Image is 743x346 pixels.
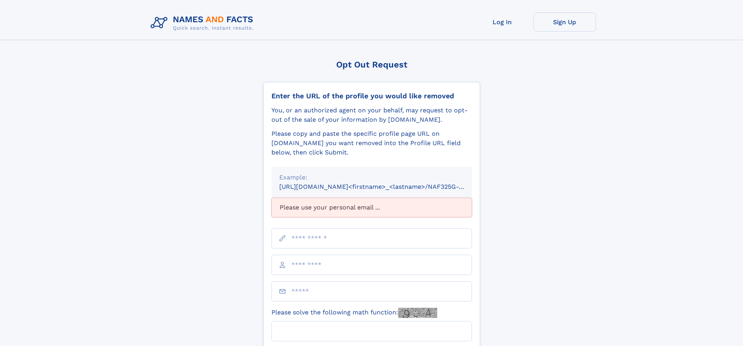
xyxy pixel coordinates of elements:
div: Enter the URL of the profile you would like removed [271,92,472,100]
img: Logo Names and Facts [147,12,260,34]
div: Example: [279,173,464,182]
div: You, or an authorized agent on your behalf, may request to opt-out of the sale of your informatio... [271,106,472,124]
a: Sign Up [534,12,596,32]
a: Log In [471,12,534,32]
small: [URL][DOMAIN_NAME]<firstname>_<lastname>/NAF325G-xxxxxxxx [279,183,487,190]
div: Opt Out Request [263,60,480,69]
div: Please use your personal email ... [271,198,472,217]
div: Please copy and paste the specific profile page URL on [DOMAIN_NAME] you want removed into the Pr... [271,129,472,157]
label: Please solve the following math function: [271,308,437,318]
